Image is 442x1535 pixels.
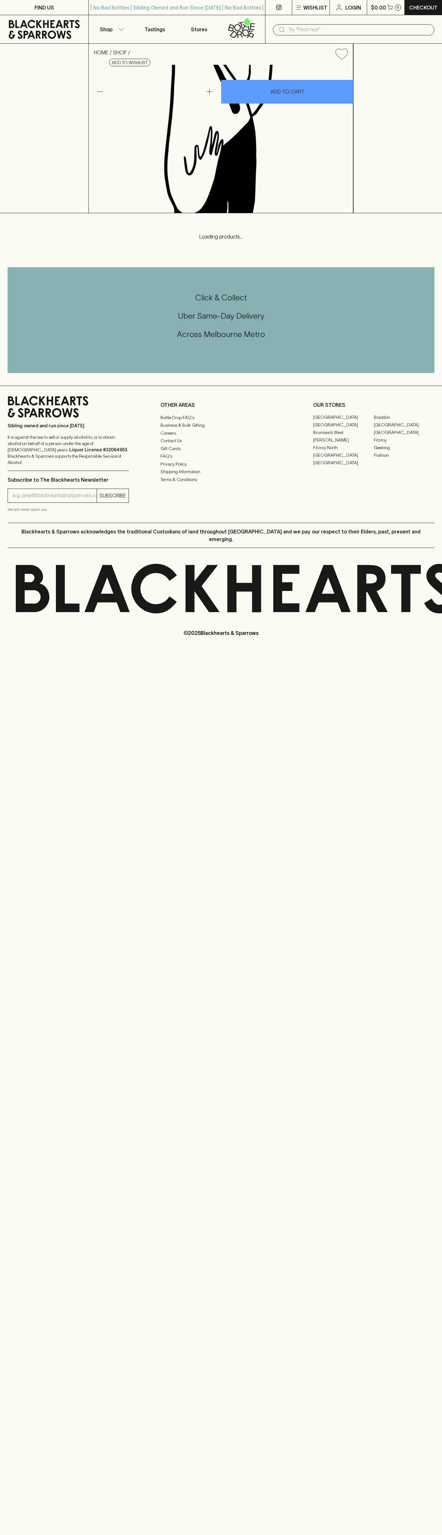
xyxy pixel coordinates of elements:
[374,429,434,436] a: [GEOGRAPHIC_DATA]
[371,4,386,11] p: $0.00
[97,489,129,503] button: SUBSCRIBE
[313,429,374,436] a: Brunswick West
[8,329,434,340] h5: Across Melbourne Metro
[374,444,434,452] a: Geelong
[288,25,429,35] input: Try "Pinot noir"
[177,15,221,43] a: Stores
[313,436,374,444] a: [PERSON_NAME]
[160,429,282,437] a: Careers
[145,26,165,33] p: Tastings
[160,453,282,460] a: FAQ's
[100,492,126,499] p: SUBSCRIBE
[270,88,304,95] p: ADD TO CART
[160,422,282,429] a: Business & Bulk Gifting
[374,414,434,421] a: Braddon
[8,311,434,321] h5: Uber Same-Day Delivery
[160,401,282,409] p: OTHER AREAS
[13,491,97,501] input: e.g. jane@blackheartsandsparrows.com.au
[374,421,434,429] a: [GEOGRAPHIC_DATA]
[409,4,438,11] p: Checkout
[333,46,350,62] button: Add to wishlist
[160,414,282,421] a: Bottle Drop FAQ's
[8,476,129,484] p: Subscribe to The Blackhearts Newsletter
[8,267,434,373] div: Call to action block
[160,476,282,483] a: Terms & Conditions
[113,50,127,55] a: SHOP
[109,59,150,66] button: Add to wishlist
[313,444,374,452] a: Fitzroy North
[313,421,374,429] a: [GEOGRAPHIC_DATA]
[69,447,127,452] strong: Liquor License #32064953
[133,15,177,43] a: Tastings
[374,452,434,459] a: Prahran
[345,4,361,11] p: Login
[313,401,434,409] p: OUR STORES
[160,460,282,468] a: Privacy Policy
[160,468,282,476] a: Shipping Information
[8,292,434,303] h5: Click & Collect
[221,80,353,104] button: ADD TO CART
[94,50,108,55] a: HOME
[34,4,54,11] p: FIND US
[160,437,282,445] a: Contact Us
[191,26,207,33] p: Stores
[374,436,434,444] a: Fitzroy
[89,65,353,213] img: Good Land Smoovie Smoothie Sour Vegas Buffet
[8,434,129,466] p: It is against the law to sell or supply alcohol to, or to obtain alcohol on behalf of a person un...
[100,26,112,33] p: Shop
[313,459,374,467] a: [GEOGRAPHIC_DATA]
[303,4,327,11] p: Wishlist
[6,233,436,240] p: Loading products...
[8,506,129,513] p: We will never spam you
[89,15,133,43] button: Shop
[397,6,399,9] p: 0
[313,414,374,421] a: [GEOGRAPHIC_DATA]
[160,445,282,452] a: Gift Cards
[12,528,430,543] p: Blackhearts & Sparrows acknowledges the traditional Custodians of land throughout [GEOGRAPHIC_DAT...
[313,452,374,459] a: [GEOGRAPHIC_DATA]
[8,423,129,429] p: Sibling owned and run since [DATE]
